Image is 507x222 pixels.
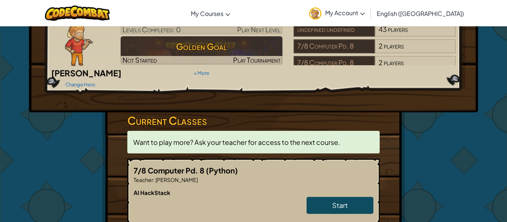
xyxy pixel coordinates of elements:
span: 2 [379,58,383,67]
span: 7/8 Computer Pd. 8 [134,166,206,175]
a: Golden GoalNot StartedPlay Tournament [121,36,283,64]
a: English ([GEOGRAPHIC_DATA]) [373,3,468,23]
img: CodeCombat logo [45,6,110,21]
a: undefined undefined43players [294,30,456,38]
span: English ([GEOGRAPHIC_DATA]) [377,10,464,17]
span: My Account [325,9,365,17]
span: : [153,176,155,183]
h3: Current Classes [127,112,380,129]
span: AI HackStack [134,189,170,196]
a: Change Hero [65,82,95,87]
h3: Golden Goal [121,38,283,55]
span: Want to play more? Ask your teacher for access to the next course. [133,138,340,146]
span: players [384,58,404,67]
div: undefined undefined [294,23,374,37]
span: Play Tournament [233,56,281,64]
a: My Account [305,1,369,25]
span: players [384,42,404,50]
img: Golden Goal [121,36,283,64]
span: (Python) [206,166,238,175]
a: Start [307,197,373,214]
span: 2 [379,42,383,50]
span: players [388,25,408,33]
a: My Courses [187,3,234,23]
span: Not Started [122,56,157,64]
span: 43 [379,25,387,33]
img: avatar [309,7,321,20]
div: 7/8 Computer Pd. 8 [294,39,374,53]
span: Levels Completed: 0 [122,25,181,34]
span: Play Next Level [237,25,281,34]
a: 7/8 Computer Pd. 82players [294,63,456,72]
span: My Courses [191,10,223,17]
div: 7/8 Computer Pd. 8 [294,56,374,70]
span: Teacher [134,176,153,183]
span: [PERSON_NAME] [155,176,198,183]
span: Start [332,201,348,209]
a: + More [194,70,209,76]
span: [PERSON_NAME] [51,68,121,78]
a: 7/8 Computer Pd. 82players [294,46,456,55]
img: Ned-Fulmer-Pose.png [65,21,93,66]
